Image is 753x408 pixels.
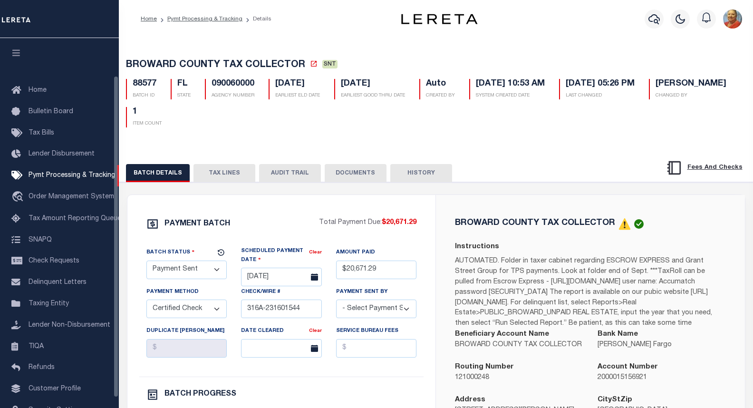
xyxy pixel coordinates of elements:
[455,329,549,340] label: Beneficiary Account Name
[322,61,338,70] a: SNT
[133,120,162,127] p: ITEM COUNT
[29,364,55,371] span: Refunds
[164,220,230,228] h6: PAYMENT BATCH
[325,164,386,182] button: DOCUMENTS
[598,395,632,406] label: CityStZip
[177,79,191,89] h5: FL
[656,79,726,89] h5: [PERSON_NAME]
[133,79,156,89] h5: 88577
[29,343,44,350] span: TIQA
[341,92,405,99] p: EARLIEST GOOD THRU DATE
[126,60,305,70] span: BROWARD COUNTY TAX COLLECTOR
[336,288,387,296] label: Payment Sent By
[322,60,338,68] span: SNT
[133,92,156,99] p: BATCH ID
[319,218,416,228] p: Total Payment Due:
[29,130,54,136] span: Tax Bills
[598,362,658,373] label: Account Number
[341,79,405,89] h5: [DATE]
[29,194,114,200] span: Order Management System
[476,92,545,99] p: SYSTEM CREATED DATE
[598,329,638,340] label: Bank Name
[476,79,545,89] h5: [DATE] 10:53 AM
[164,390,236,398] h6: BATCH PROGRESS
[275,92,320,99] p: EARLIEST ELD DATE
[275,79,320,89] h5: [DATE]
[241,288,280,296] label: Check/Wire #
[126,164,190,182] button: BATCH DETAILS
[382,219,416,226] span: $20,671.29
[29,172,115,179] span: Pymt Processing & Tracking
[141,16,157,22] a: Home
[662,158,746,178] button: Fees And Checks
[29,258,79,264] span: Check Requests
[336,261,417,279] input: $
[455,362,514,373] label: Routing Number
[309,329,322,333] a: Clear
[598,340,726,350] p: [PERSON_NAME] Fargo
[336,327,398,335] label: Service Bureau Fees
[29,108,73,115] span: Bulletin Board
[242,15,271,23] li: Details
[390,164,452,182] button: HISTORY
[455,373,583,383] p: 121000248
[212,92,254,99] p: AGENCY NUMBER
[146,339,227,358] input: $
[426,79,455,89] h5: Auto
[29,236,52,243] span: SNAPQ
[336,249,375,257] label: Amount Paid
[598,373,726,383] p: 2000015156921
[193,164,255,182] button: TAX LINES
[336,339,417,358] input: $
[634,219,644,229] img: check-icon-green.svg
[656,92,726,99] p: CHANGED BY
[455,219,615,227] h5: BROWARD COUNTY TAX COLLECTOR
[29,279,87,286] span: Delinquent Letters
[241,247,309,264] label: Scheduled Payment Date
[133,107,162,117] h5: 1
[146,327,224,335] label: Duplicate [PERSON_NAME]
[29,151,95,157] span: Lender Disbursement
[167,16,242,22] a: Pymt Processing & Tracking
[11,191,27,204] i: travel_explore
[455,340,583,350] p: BROWARD COUNTY TAX COLLECTOR
[455,242,499,253] label: Instructions
[455,256,726,329] p: AUTOMATED. Folder in taxer cabinet regarding ESCROW EXPRESS and Grant Street Group for TPS paymen...
[426,92,455,99] p: CREATED BY
[455,395,485,406] label: Address
[146,288,199,296] label: Payment Method
[29,87,47,94] span: Home
[29,301,69,307] span: Taxing Entity
[212,79,254,89] h5: 090060000
[146,248,195,257] label: Batch Status
[29,322,110,329] span: Lender Non-Disbursement
[29,386,81,392] span: Customer Profile
[566,79,635,89] h5: [DATE] 05:26 PM
[177,92,191,99] p: STATE
[401,14,477,24] img: logo-dark.svg
[241,327,284,335] label: Date Cleared
[566,92,635,99] p: LAST CHANGED
[309,250,322,255] a: Clear
[259,164,321,182] button: AUDIT TRAIL
[29,215,121,222] span: Tax Amount Reporting Queue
